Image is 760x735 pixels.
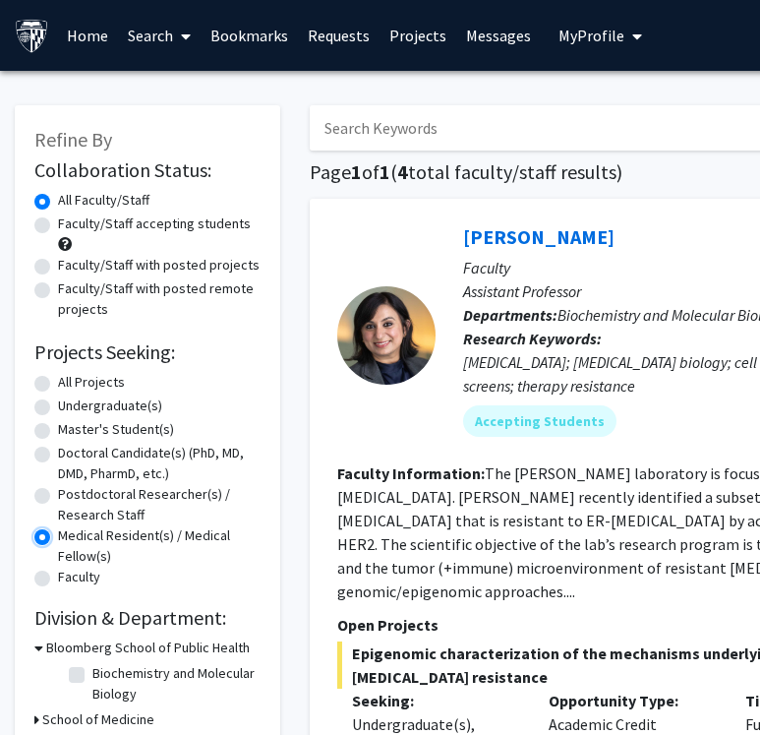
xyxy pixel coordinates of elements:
[58,396,162,416] label: Undergraduate(s)
[58,443,261,484] label: Doctoral Candidate(s) (PhD, MD, DMD, PharmD, etc.)
[58,525,261,567] label: Medical Resident(s) / Medical Fellow(s)
[118,1,201,70] a: Search
[351,159,362,184] span: 1
[42,709,154,730] h3: School of Medicine
[57,1,118,70] a: Home
[15,19,49,53] img: Johns Hopkins University Logo
[15,646,84,720] iframe: Chat
[380,159,390,184] span: 1
[58,419,174,440] label: Master's Student(s)
[34,158,261,182] h2: Collaboration Status:
[34,340,261,364] h2: Projects Seeking:
[456,1,541,70] a: Messages
[201,1,298,70] a: Bookmarks
[463,305,557,325] b: Departments:
[463,224,614,249] a: [PERSON_NAME]
[34,127,112,152] span: Refine By
[463,405,616,437] mat-chip: Accepting Students
[34,606,261,630] h2: Division & Department:
[397,159,408,184] span: 4
[58,278,261,320] label: Faculty/Staff with posted remote projects
[92,663,256,704] label: Biochemistry and Molecular Biology
[352,689,519,712] p: Seeking:
[58,484,261,525] label: Postdoctoral Researcher(s) / Research Staff
[58,190,149,211] label: All Faculty/Staff
[298,1,380,70] a: Requests
[463,329,602,348] b: Research Keywords:
[46,638,250,658] h3: Bloomberg School of Public Health
[58,214,251,234] label: Faculty/Staff accepting students
[380,1,456,70] a: Projects
[58,567,100,587] label: Faculty
[58,372,125,393] label: All Projects
[558,26,624,45] span: My Profile
[58,255,260,276] label: Faculty/Staff with posted projects
[337,463,485,483] b: Faculty Information:
[549,689,716,712] p: Opportunity Type:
